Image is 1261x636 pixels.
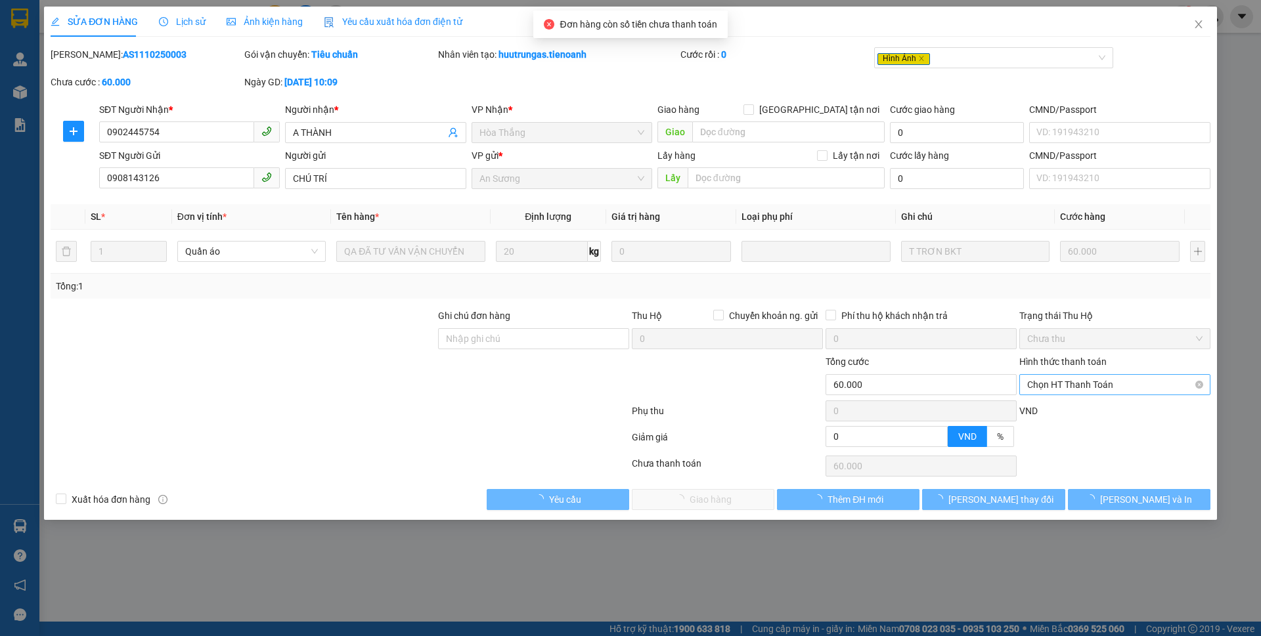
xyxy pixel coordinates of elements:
div: Giảm giá [630,430,824,453]
span: clock-circle [159,17,168,26]
button: [PERSON_NAME] và In [1068,489,1210,510]
span: Yêu cầu [549,492,581,507]
span: 17:26:21 [DATE] [84,61,161,72]
button: Yêu cầu [487,489,629,510]
span: Quần áo [185,242,318,261]
span: Gửi: [73,7,158,21]
div: Gói vận chuyển: [244,47,435,62]
span: Tên hàng [336,211,379,222]
span: picture [227,17,236,26]
span: info-circle [158,495,167,504]
label: Cước lấy hàng [890,150,949,161]
span: Yêu cầu xuất hóa đơn điện tử [324,16,462,27]
span: Định lượng [525,211,571,222]
span: close-circle [544,19,554,30]
span: Giao [657,121,692,142]
div: [PERSON_NAME]: [51,47,242,62]
span: HT1210250013 - [73,37,162,72]
div: Chưa cước : [51,75,242,89]
label: Hình thức thanh toán [1019,356,1107,367]
span: Phí thu hộ khách nhận trả [836,308,953,323]
div: CMND/Passport [1029,102,1210,117]
span: % [997,431,1004,442]
b: huutrungas.tienoanh [498,49,586,60]
span: phone [261,126,272,137]
input: Dọc đường [688,167,885,188]
button: plus [1190,241,1205,262]
span: An Sương [479,169,644,188]
span: Chưa thu [1027,329,1203,349]
span: loading [813,494,828,503]
span: [PERSON_NAME] thay đổi [948,492,1053,507]
label: Cước giao hàng [890,104,955,115]
input: Dọc đường [692,121,885,142]
span: Thu Hộ [632,310,662,321]
span: A Tùng - 0778995550 [73,24,174,35]
span: VND [958,431,977,442]
span: Cước hàng [1060,211,1105,222]
span: loading [934,494,948,503]
button: Giao hàng [632,489,774,510]
span: Xuất hóa đơn hàng [66,492,156,507]
b: 0 [721,49,726,60]
span: close [1193,19,1204,30]
span: plus [64,126,83,137]
span: uyennhi.tienoanh - In: [73,49,162,72]
span: [PERSON_NAME] và In [1100,492,1192,507]
b: AS1110250003 [123,49,187,60]
button: delete [56,241,77,262]
b: [DATE] 10:09 [284,77,338,87]
span: loading [535,494,549,503]
span: Hình Ảnh [877,53,930,65]
label: Ghi chú đơn hàng [438,310,510,321]
input: Cước lấy hàng [890,168,1024,189]
div: Người nhận [285,102,466,117]
span: edit [51,17,60,26]
input: Ghi chú đơn hàng [438,328,629,349]
span: close-circle [1195,381,1203,389]
div: Tổng: 1 [56,279,487,293]
span: kg [588,241,601,262]
span: Lấy tận nơi [828,148,885,163]
span: Lấy [657,167,688,188]
span: Đơn hàng còn số tiền chưa thanh toán [560,19,717,30]
span: user-add [448,127,458,138]
div: Phụ thu [630,404,824,427]
th: Ghi chú [896,204,1055,230]
b: 60.000 [102,77,131,87]
span: VND [1019,406,1038,416]
div: Trạng thái Thu Hộ [1019,308,1210,323]
th: Loại phụ phí [736,204,895,230]
span: Tổng cước [826,356,869,367]
input: VD: Bàn, Ghế [336,241,485,262]
span: Ảnh kiện hàng [227,16,303,27]
strong: Nhận: [26,80,180,224]
span: Đơn vị tính [177,211,227,222]
div: Chưa thanh toán [630,456,824,479]
div: CMND/Passport [1029,148,1210,163]
div: VP gửi [472,148,652,163]
button: plus [63,121,84,142]
button: [PERSON_NAME] thay đổi [922,489,1065,510]
img: icon [324,17,334,28]
span: VP Nhận [472,104,508,115]
span: Thêm ĐH mới [828,492,883,507]
span: [GEOGRAPHIC_DATA] tận nơi [754,102,885,117]
div: SĐT Người Nhận [99,102,280,117]
span: Lịch sử [159,16,206,27]
span: Chọn HT Thanh Toán [1027,375,1203,394]
input: Cước giao hàng [890,122,1024,143]
button: Close [1180,7,1217,43]
div: Nhân viên tạo: [438,47,678,62]
span: phone [261,172,272,182]
span: Giá trị hàng [611,211,660,222]
div: Ngày GD: [244,75,435,89]
span: close [918,55,925,62]
span: Hòa Thắng [97,7,158,21]
button: Thêm ĐH mới [777,489,919,510]
div: Người gửi [285,148,466,163]
b: Tiêu chuẩn [311,49,358,60]
span: SỬA ĐƠN HÀNG [51,16,138,27]
div: SĐT Người Gửi [99,148,280,163]
span: Lấy hàng [657,150,696,161]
